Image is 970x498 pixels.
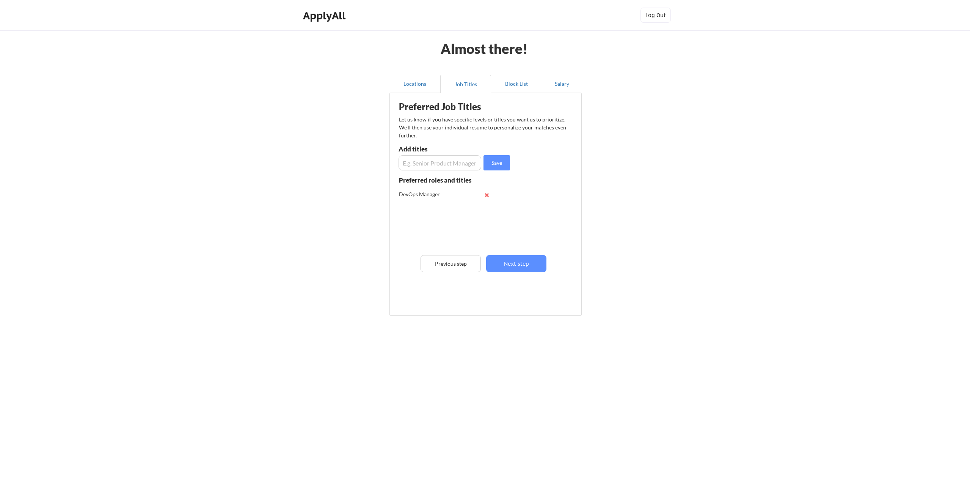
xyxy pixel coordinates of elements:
[542,75,582,93] button: Salary
[483,155,510,170] button: Save
[486,255,546,272] button: Next step
[440,75,491,93] button: Job Titles
[399,191,449,198] div: DevOps Manager
[399,177,481,183] div: Preferred roles and titles
[399,146,479,152] div: Add titles
[389,75,440,93] button: Locations
[421,255,481,272] button: Previous step
[303,9,348,22] div: ApplyAll
[399,115,567,139] div: Let us know if you have specific levels or titles you want us to prioritize. We’ll then use your ...
[399,102,494,111] div: Preferred Job Titles
[432,42,537,55] div: Almost there!
[399,155,481,170] input: E.g. Senior Product Manager
[491,75,542,93] button: Block List
[640,8,671,23] button: Log Out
